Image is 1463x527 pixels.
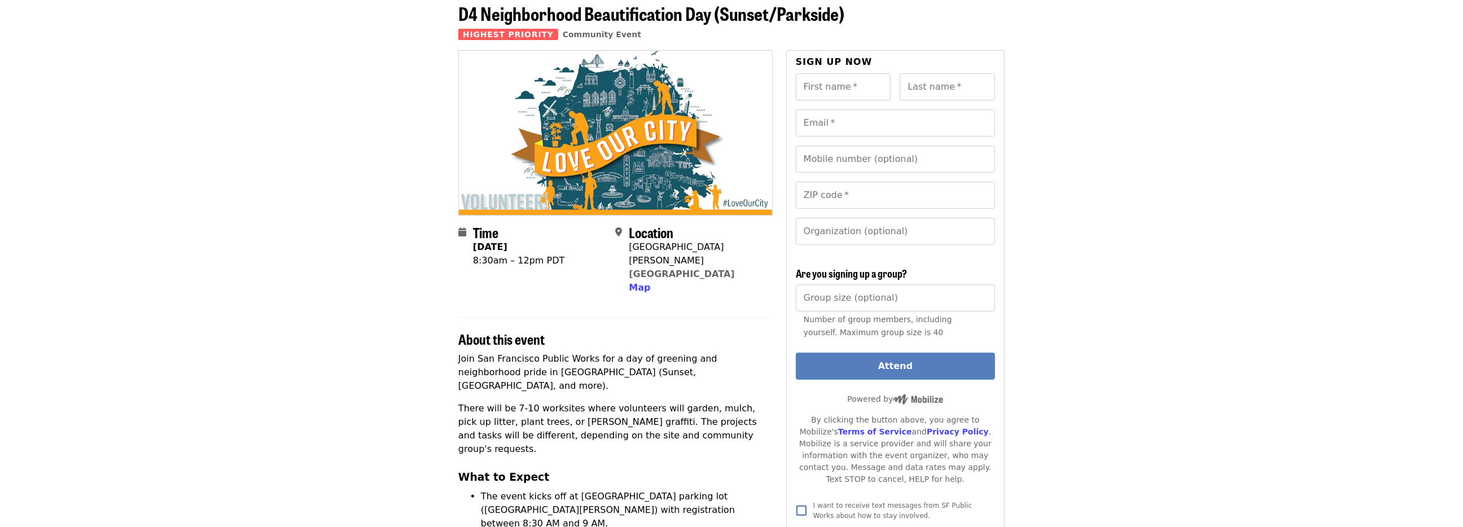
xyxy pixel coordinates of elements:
i: calendar icon [458,227,466,238]
div: By clicking the button above, you agree to Mobilize's and . Mobilize is a service provider and wi... [796,414,995,485]
strong: [DATE] [473,241,507,252]
input: [object Object] [796,284,995,311]
input: Mobile number (optional) [796,146,995,173]
input: Organization (optional) [796,218,995,245]
span: Map [629,282,650,293]
span: Are you signing up a group? [796,266,907,280]
div: [GEOGRAPHIC_DATA][PERSON_NAME] [629,240,763,267]
i: map-marker-alt icon [615,227,622,238]
div: 8:30am – 12pm PDT [473,254,564,267]
input: ZIP code [796,182,995,209]
span: I want to receive text messages from SF Public Works about how to stay involved. [813,502,972,520]
span: Number of group members, including yourself. Maximum group size is 40 [804,315,952,337]
span: Time [473,222,498,242]
a: Community Event [563,30,641,39]
span: Sign up now [796,56,873,67]
a: [GEOGRAPHIC_DATA] [629,269,734,279]
span: About this event [458,329,545,349]
button: Attend [796,353,995,380]
p: Join San Francisco Public Works for a day of greening and neighborhood pride in [GEOGRAPHIC_DATA]... [458,352,773,393]
span: Highest Priority [458,29,558,40]
input: Last name [900,73,995,100]
a: Privacy Policy [927,427,989,436]
img: D4 Neighborhood Beautification Day (Sunset/Parkside) organized by SF Public Works [459,51,772,214]
input: First name [796,73,891,100]
p: There will be 7-10 worksites where volunteers will garden, mulch, pick up litter, plant trees, or... [458,402,773,456]
a: Terms of Service [838,427,912,436]
span: Powered by [847,394,943,403]
span: Location [629,222,673,242]
h3: What to Expect [458,469,773,485]
input: Email [796,109,995,137]
button: Map [629,281,650,295]
img: Powered by Mobilize [893,394,943,405]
